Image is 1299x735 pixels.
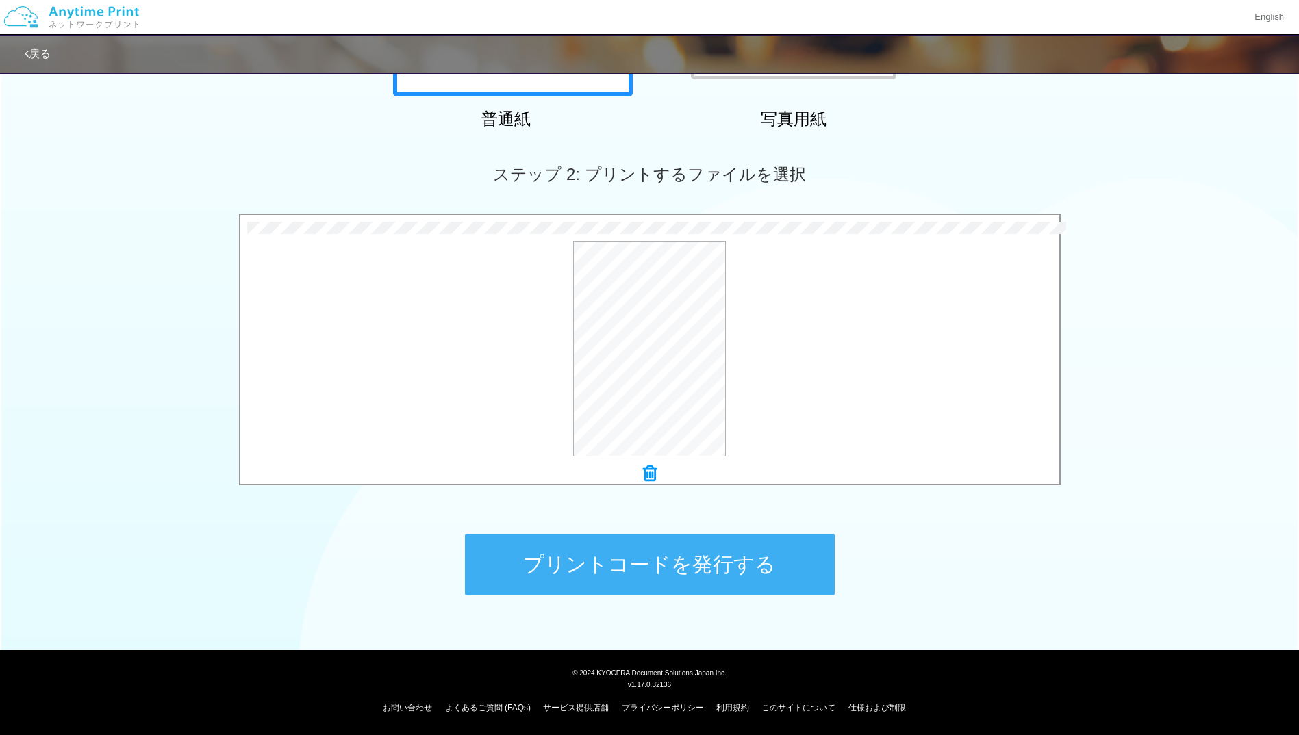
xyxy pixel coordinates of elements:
a: プライバシーポリシー [622,703,704,712]
a: よくあるご質問 (FAQs) [445,703,531,712]
span: © 2024 KYOCERA Document Solutions Japan Inc. [572,668,727,677]
span: v1.17.0.32136 [628,680,671,688]
h2: 普通紙 [386,110,626,128]
a: 戻る [25,48,51,60]
span: ステップ 2: プリントするファイルを選択 [493,165,805,183]
a: 仕様および制限 [848,703,906,712]
a: お問い合わせ [383,703,432,712]
a: サービス提供店舗 [543,703,609,712]
a: 利用規約 [716,703,749,712]
button: プリントコードを発行する [465,534,835,595]
h2: 写真用紙 [674,110,913,128]
a: このサイトについて [761,703,835,712]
